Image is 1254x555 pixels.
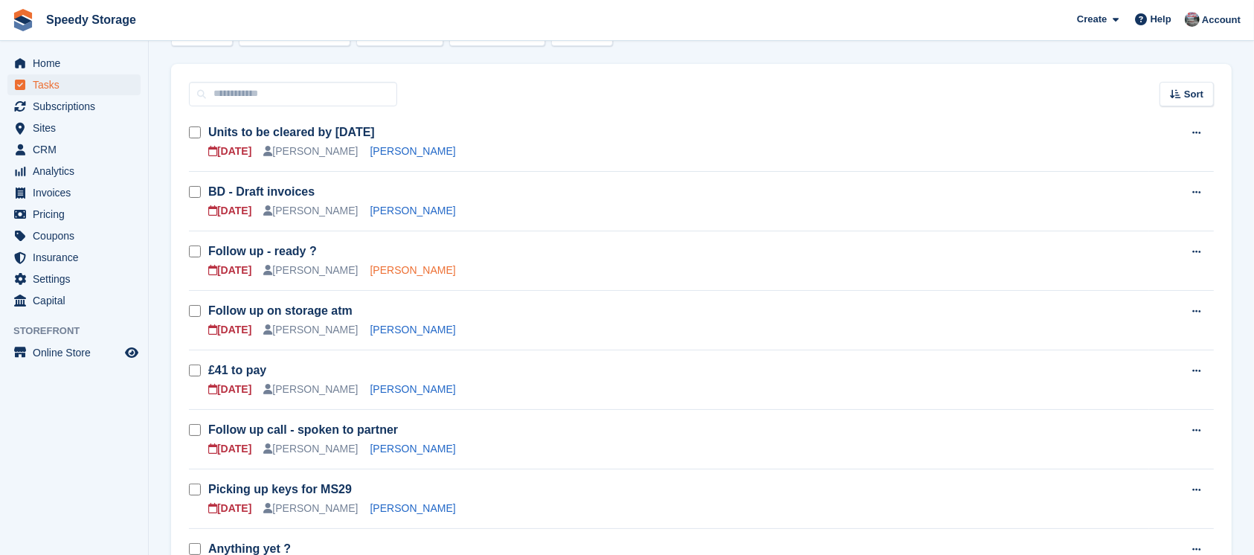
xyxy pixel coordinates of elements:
a: Preview store [123,344,141,362]
a: menu [7,290,141,311]
a: menu [7,53,141,74]
span: Analytics [33,161,122,182]
a: menu [7,74,141,95]
span: Pricing [33,204,122,225]
a: Speedy Storage [40,7,142,32]
div: [DATE] [208,382,251,397]
div: [PERSON_NAME] [263,322,358,338]
span: Storefront [13,324,148,339]
a: menu [7,342,141,363]
a: [PERSON_NAME] [370,205,456,216]
a: menu [7,161,141,182]
div: [DATE] [208,441,251,457]
a: menu [7,96,141,117]
a: menu [7,269,141,289]
span: Tasks [33,74,122,95]
a: Follow up call - spoken to partner [208,423,398,436]
a: BD - Draft invoices [208,185,315,198]
span: Sites [33,118,122,138]
span: Subscriptions [33,96,122,117]
div: [PERSON_NAME] [263,382,358,397]
div: [DATE] [208,203,251,219]
a: Follow up - ready ? [208,245,317,257]
a: [PERSON_NAME] [370,443,456,455]
a: [PERSON_NAME] [370,264,456,276]
a: menu [7,118,141,138]
div: [DATE] [208,322,251,338]
div: [PERSON_NAME] [263,144,358,159]
div: [PERSON_NAME] [263,501,358,516]
a: [PERSON_NAME] [370,502,456,514]
span: Settings [33,269,122,289]
span: Account [1202,13,1241,28]
span: Sort [1184,87,1203,102]
span: Online Store [33,342,122,363]
div: [DATE] [208,501,251,516]
span: Invoices [33,182,122,203]
div: [PERSON_NAME] [263,263,358,278]
a: Follow up on storage atm [208,304,353,317]
a: [PERSON_NAME] [370,145,456,157]
div: [PERSON_NAME] [263,203,358,219]
a: Units to be cleared by [DATE] [208,126,375,138]
a: £41 to pay [208,364,266,376]
img: stora-icon-8386f47178a22dfd0bd8f6a31ec36ba5ce8667c1dd55bd0f319d3a0aa187defe.svg [12,9,34,31]
span: Coupons [33,225,122,246]
span: Insurance [33,247,122,268]
a: Anything yet ? [208,542,291,555]
a: menu [7,182,141,203]
div: [PERSON_NAME] [263,441,358,457]
div: [DATE] [208,144,251,159]
span: CRM [33,139,122,160]
a: menu [7,225,141,246]
img: Dan Jackson [1185,12,1200,27]
a: menu [7,247,141,268]
div: [DATE] [208,263,251,278]
span: Create [1077,12,1107,27]
span: Capital [33,290,122,311]
span: Home [33,53,122,74]
a: [PERSON_NAME] [370,383,456,395]
span: Help [1151,12,1171,27]
a: menu [7,139,141,160]
a: menu [7,204,141,225]
a: [PERSON_NAME] [370,324,456,336]
a: Picking up keys for MS29 [208,483,352,495]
